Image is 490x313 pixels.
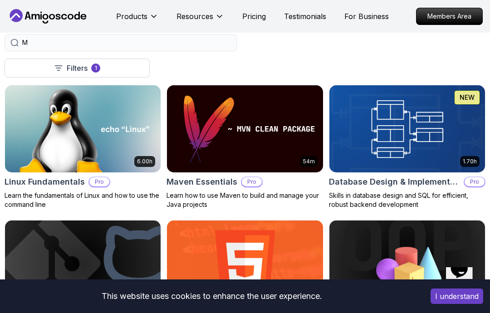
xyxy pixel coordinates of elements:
[329,191,485,209] p: Skills in database design and SQL for efficient, robust backend development
[89,177,109,186] p: Pro
[176,11,213,22] p: Resources
[329,85,485,172] img: Database Design & Implementation card
[5,85,161,209] a: Linux Fundamentals card6.00hLinux FundamentalsProLearn the fundamentals of Linux and how to use t...
[5,191,161,209] p: Learn the fundamentals of Linux and how to use the command line
[167,191,323,209] p: Learn how to use Maven to build and manage your Java projects
[284,11,326,22] a: Testimonials
[416,8,483,25] a: Members Area
[431,289,483,304] button: Accept cookies
[329,85,485,209] a: Database Design & Implementation card1.70hNEWDatabase Design & ImplementationProSkills in databas...
[5,176,85,188] h2: Linux Fundamentals
[242,11,266,22] a: Pricing
[303,158,315,165] p: 54m
[329,220,485,308] img: Java Object Oriented Programming card
[5,85,161,172] img: Linux Fundamentals card
[116,11,147,22] p: Products
[67,63,88,73] p: Filters
[344,11,389,22] a: For Business
[442,267,483,306] iframe: chat widget
[95,64,97,72] p: 1
[5,220,161,308] img: Git & GitHub Fundamentals card
[460,93,475,102] p: NEW
[463,158,477,165] p: 1.70h
[176,11,224,29] button: Resources
[7,286,417,306] div: This website uses cookies to enhance the user experience.
[242,177,262,186] p: Pro
[167,176,237,188] h2: Maven Essentials
[167,85,323,209] a: Maven Essentials card54mMaven EssentialsProLearn how to use Maven to build and manage your Java p...
[137,158,152,165] p: 6.00h
[116,11,158,29] button: Products
[465,177,485,186] p: Pro
[5,59,150,78] button: Filters1
[329,176,460,188] h2: Database Design & Implementation
[167,220,323,308] img: HTML Essentials card
[22,38,231,47] input: Search Java, React, Spring boot ...
[416,8,482,24] p: Members Area
[167,85,323,172] img: Maven Essentials card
